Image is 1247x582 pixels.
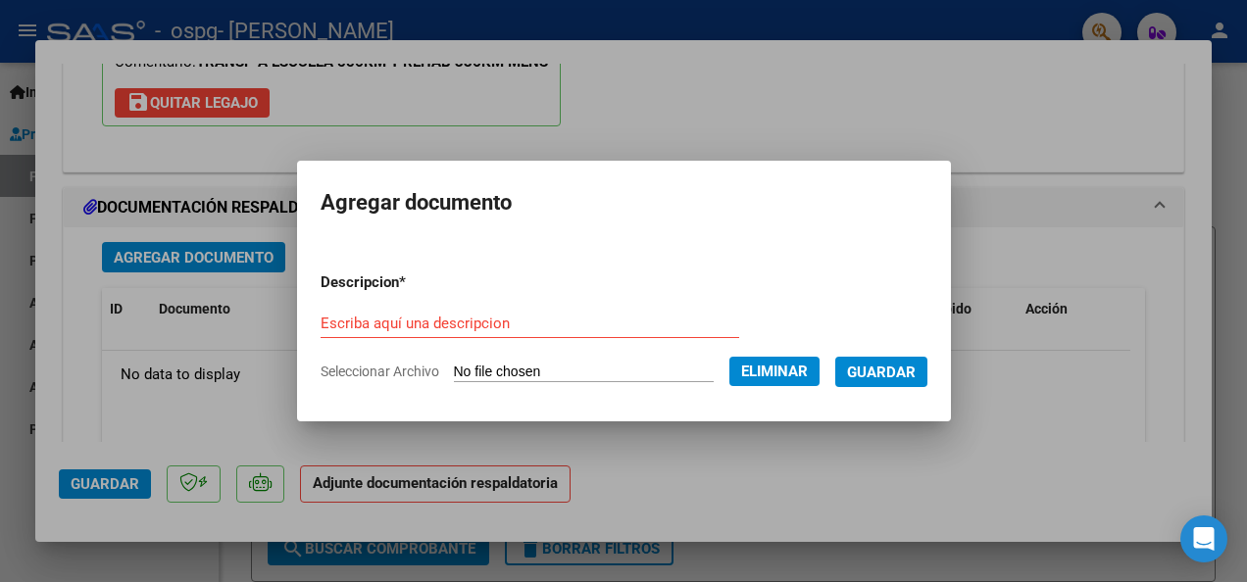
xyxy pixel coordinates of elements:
[835,357,927,387] button: Guardar
[321,184,927,221] h2: Agregar documento
[741,363,808,380] span: Eliminar
[847,364,916,381] span: Guardar
[321,271,503,294] p: Descripcion
[1180,515,1227,562] div: Open Intercom Messenger
[321,364,439,379] span: Seleccionar Archivo
[729,357,820,386] button: Eliminar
